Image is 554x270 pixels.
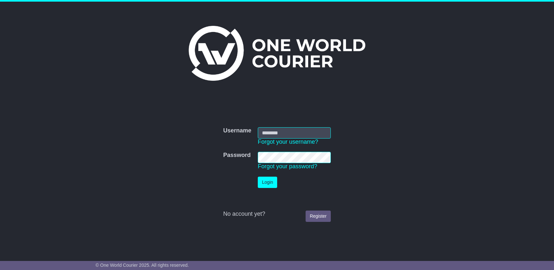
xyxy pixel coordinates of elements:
[306,211,331,222] a: Register
[223,152,251,159] label: Password
[258,139,318,145] a: Forgot your username?
[223,127,251,134] label: Username
[96,263,189,268] span: © One World Courier 2025. All rights reserved.
[258,177,277,188] button: Login
[189,26,365,81] img: One World
[258,163,317,170] a: Forgot your password?
[223,211,331,218] div: No account yet?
